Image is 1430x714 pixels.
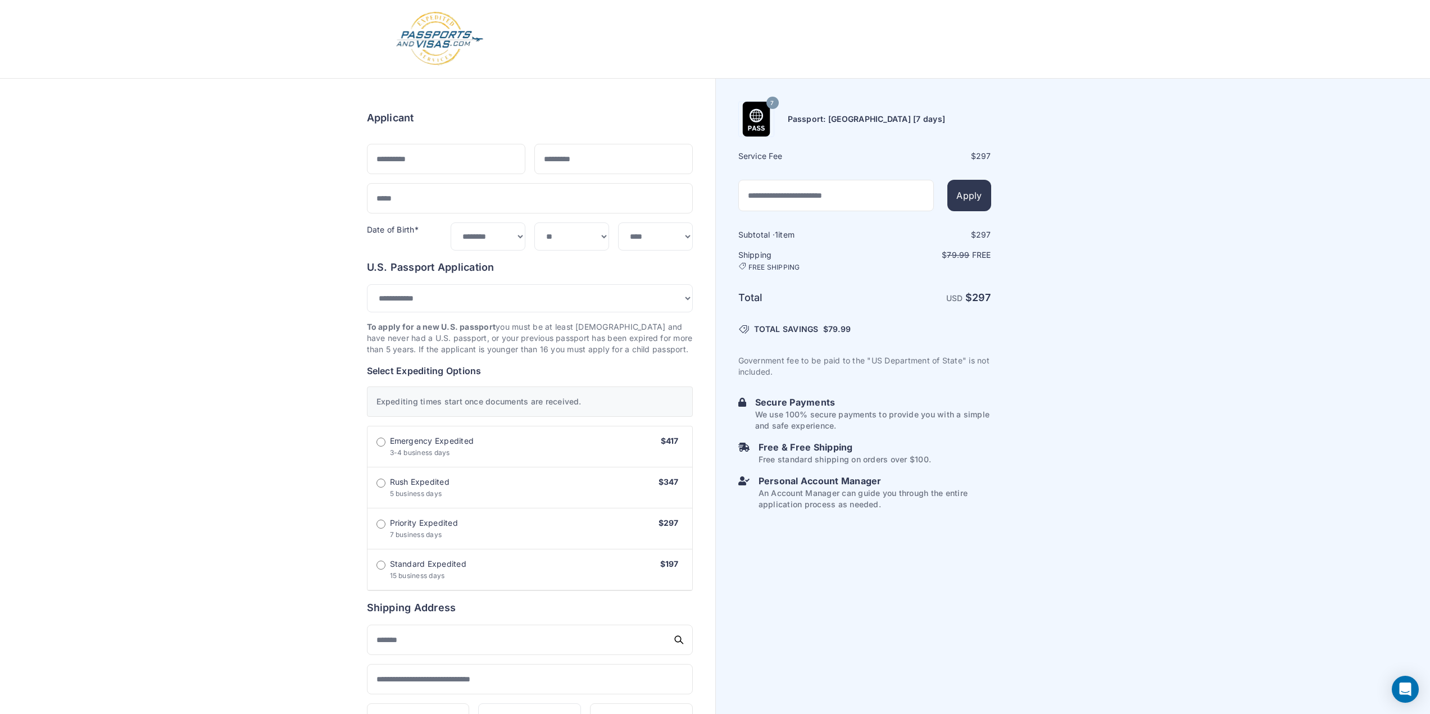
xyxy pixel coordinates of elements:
span: Free [972,250,991,260]
p: you must be at least [DEMOGRAPHIC_DATA] and have never had a U.S. passport, or your previous pass... [367,321,693,355]
label: Date of Birth* [367,225,419,234]
span: 297 [972,292,991,303]
h6: Personal Account Manager [759,474,991,488]
span: USD [946,293,963,303]
div: Open Intercom Messenger [1392,676,1419,703]
span: 7 business days [390,530,442,539]
h6: U.S. Passport Application [367,260,693,275]
strong: $ [965,292,991,303]
h6: Select Expediting Options [367,364,693,378]
h6: Shipping Address [367,600,693,616]
h6: Secure Payments [755,395,991,409]
span: $ [823,324,851,335]
img: Product Name [739,102,774,137]
div: Expediting times start once documents are received. [367,386,693,417]
span: Standard Expedited [390,558,466,570]
span: 5 business days [390,489,442,498]
button: Apply [947,180,991,211]
span: 1 [775,230,778,239]
span: Emergency Expedited [390,435,474,447]
span: FREE SHIPPING [748,263,800,272]
h6: Shipping [738,249,864,272]
span: 79.99 [947,250,969,260]
p: An Account Manager can guide you through the entire application process as needed. [759,488,991,510]
span: $197 [660,559,679,569]
p: $ [866,249,991,261]
div: $ [866,229,991,240]
h6: Subtotal · item [738,229,864,240]
p: Government fee to be paid to the "US Department of State" is not included. [738,355,991,378]
p: Free standard shipping on orders over $100. [759,454,931,465]
span: Rush Expedited [390,476,450,488]
h6: Total [738,290,864,306]
p: We use 100% secure payments to provide you with a simple and safe experience. [755,409,991,431]
span: 7 [770,96,774,111]
img: Logo [395,11,484,67]
div: $ [866,151,991,162]
span: $417 [661,436,679,445]
span: 297 [976,151,991,161]
span: 3-4 business days [390,448,450,457]
span: Priority Expedited [390,517,458,529]
span: 79.99 [828,324,851,334]
span: TOTAL SAVINGS [754,324,819,335]
span: 15 business days [390,571,445,580]
span: $347 [659,477,679,486]
span: 297 [976,230,991,239]
span: $297 [659,518,679,527]
h6: Free & Free Shipping [759,440,931,454]
h6: Service Fee [738,151,864,162]
h6: Passport: [GEOGRAPHIC_DATA] [7 days] [788,113,946,125]
strong: To apply for a new U.S. passport [367,322,496,331]
h6: Applicant [367,110,414,126]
